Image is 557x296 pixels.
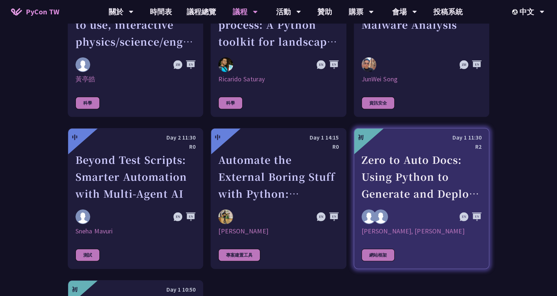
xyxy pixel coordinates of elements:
[362,97,395,109] div: 資訊安全
[75,57,90,72] img: 黃亭皓
[218,151,338,202] div: Automate the External Boring Stuff with Python: Exploring Model Context Protocol (MCP)
[362,151,482,202] div: Zero to Auto Docs: Using Python to Generate and Deploy Static Sites
[362,209,376,224] img: Daniel Gau
[75,285,195,294] div: Day 1 10:50
[218,57,233,72] img: Ricarido Saturay
[362,249,395,261] div: 網站框架
[354,128,489,269] a: 初 Day 1 11:30 R2 Zero to Auto Docs: Using Python to Generate and Deploy Static Sites Daniel GauTi...
[75,75,195,84] div: 黃亭皓
[26,6,59,17] span: PyCon TW
[72,285,78,294] div: 初
[218,75,338,84] div: Ricarido Saturay
[75,133,195,142] div: Day 2 11:30
[68,128,203,269] a: 中 Day 2 11:30 R0 Beyond Test Scripts: Smarter Automation with Multi-Agent AI Sneha Mavuri Sneha M...
[75,151,195,202] div: Beyond Test Scripts: Smarter Automation with Multi-Agent AI
[218,97,243,109] div: 科學
[75,142,195,151] div: R0
[362,142,482,151] div: R2
[358,133,364,142] div: 初
[218,142,338,151] div: R0
[362,133,482,142] div: Day 1 11:30
[75,249,100,261] div: 測試
[215,133,221,142] div: 中
[362,75,482,84] div: JunWei Song
[218,227,338,236] div: [PERSON_NAME]
[218,249,260,261] div: 專案建置工具
[362,227,482,236] div: [PERSON_NAME], [PERSON_NAME]
[72,133,78,142] div: 中
[4,3,67,21] a: PyCon TW
[373,209,388,224] img: Tiffany Gau
[75,97,100,109] div: 科學
[75,209,90,224] img: Sneha Mavuri
[362,57,376,72] img: JunWei Song
[218,209,233,224] img: Ryosuke Tanno
[512,9,519,15] img: Locale Icon
[11,8,22,15] img: Home icon of PyCon TW 2025
[218,133,338,142] div: Day 1 14:15
[75,227,195,236] div: Sneha Mavuri
[211,128,346,269] a: 中 Day 1 14:15 R0 Automate the External Boring Stuff with Python: Exploring Model Context Protocol...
